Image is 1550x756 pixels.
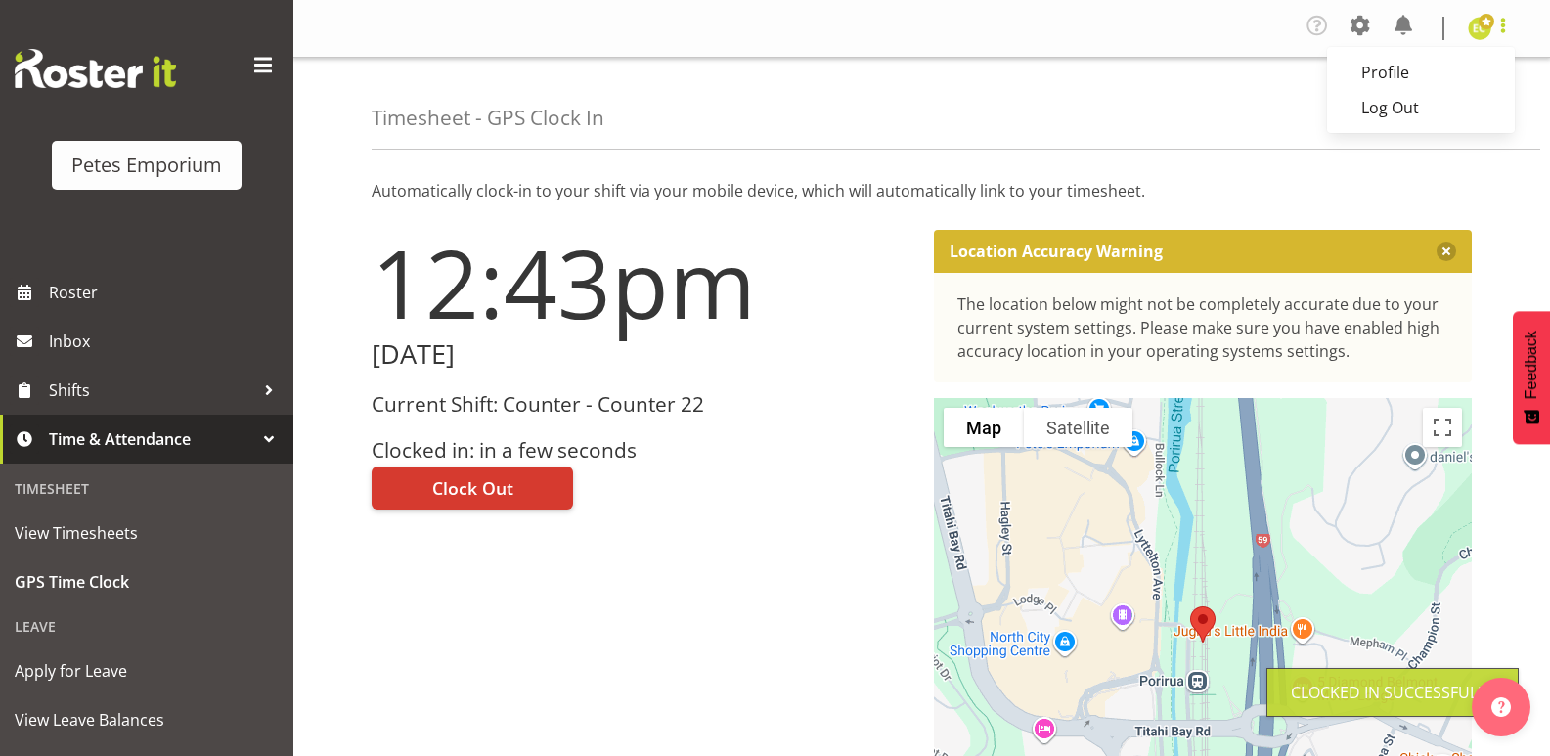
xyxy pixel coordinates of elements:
[15,567,279,597] span: GPS Time Clock
[5,646,288,695] a: Apply for Leave
[372,439,910,462] h3: Clocked in: in a few seconds
[957,292,1449,363] div: The location below might not be completely accurate due to your current system settings. Please m...
[49,424,254,454] span: Time & Attendance
[372,467,573,510] button: Clock Out
[5,606,288,646] div: Leave
[944,408,1024,447] button: Show street map
[71,151,222,180] div: Petes Emporium
[1523,331,1540,399] span: Feedback
[49,376,254,405] span: Shifts
[15,705,279,734] span: View Leave Balances
[1327,90,1515,125] a: Log Out
[49,278,284,307] span: Roster
[432,475,513,501] span: Clock Out
[1423,408,1462,447] button: Toggle fullscreen view
[1024,408,1132,447] button: Show satellite imagery
[372,230,910,335] h1: 12:43pm
[372,339,910,370] h2: [DATE]
[15,656,279,686] span: Apply for Leave
[5,468,288,509] div: Timesheet
[1327,55,1515,90] a: Profile
[5,509,288,557] a: View Timesheets
[49,327,284,356] span: Inbox
[1513,311,1550,444] button: Feedback - Show survey
[5,695,288,744] a: View Leave Balances
[950,242,1163,261] p: Location Accuracy Warning
[15,518,279,548] span: View Timesheets
[372,179,1472,202] p: Automatically clock-in to your shift via your mobile device, which will automatically link to you...
[1291,681,1494,704] div: Clocked in Successfully
[1468,17,1491,40] img: emma-croft7499.jpg
[1491,697,1511,717] img: help-xxl-2.png
[372,393,910,416] h3: Current Shift: Counter - Counter 22
[15,49,176,88] img: Rosterit website logo
[1437,242,1456,261] button: Close message
[5,557,288,606] a: GPS Time Clock
[372,107,604,129] h4: Timesheet - GPS Clock In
